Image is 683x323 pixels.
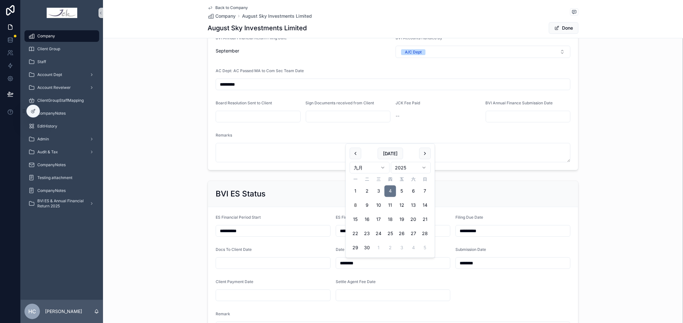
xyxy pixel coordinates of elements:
h2: BVI ES Status [216,189,266,199]
button: 2025年9月28日 星期日 [419,228,431,240]
button: 2025年9月14日 星期日 [419,200,431,211]
button: 2025年10月1日 星期三 [373,242,384,254]
button: 2025年9月12日 星期五 [396,200,407,211]
span: Client Payment Date [216,279,253,284]
button: Today, 2025年9月8日 星期一 [350,200,361,211]
button: 2025年9月7日 星期日 [419,185,431,197]
button: 2025年9月15日 星期一 [350,214,361,225]
span: Docs To Client Date [216,247,252,252]
span: ClientGroupStaffMapping [37,98,84,103]
span: Company [37,33,55,39]
h1: August Sky Investments Limited [208,24,307,33]
span: Sign Documents received from Client [306,100,374,105]
button: 2025年9月4日 星期四, selected [384,185,396,197]
span: Account Dept [37,72,62,77]
a: CompanyNotes [24,159,99,171]
span: ES Financial Period Start [216,215,261,220]
button: 2025年9月11日 星期四 [384,200,396,211]
span: BVI Annual Finance Submission Date [486,100,553,105]
button: 2025年9月27日 星期六 [407,228,419,240]
span: Testing attachment [37,175,72,180]
a: CompanyNotes [24,185,99,196]
span: JCK Fee Paid [396,100,420,105]
th: 星期五 [396,176,407,183]
span: CompanyNotes [37,162,66,167]
span: September [216,48,390,54]
a: Staff [24,56,99,68]
button: 2025年10月2日 星期四 [384,242,396,254]
button: 2025年9月5日 星期五 [396,185,407,197]
span: Admin [37,137,49,142]
div: A/C Dept [405,49,422,55]
span: -- [396,113,399,119]
span: CompanyNotes [37,111,66,116]
span: BVI ES & Annual Financial Return 2025 [37,198,84,209]
a: Client Group [24,43,99,55]
span: CompanyNotes [37,188,66,193]
a: Company [208,13,236,19]
button: 2025年9月20日 星期六 [407,214,419,225]
th: 星期二 [361,176,373,183]
th: 星期四 [384,176,396,183]
span: Staff [37,59,46,64]
a: CompanyNotes [24,108,99,119]
span: Account Reveiwer [37,85,71,90]
a: Back to Company [208,5,248,10]
span: AC Dept: AC Passed MA to Com Sec Team Date [216,68,304,73]
span: EditHistory [37,124,57,129]
button: 2025年9月26日 星期五 [396,228,407,240]
button: 2025年9月2日 星期二 [361,185,373,197]
span: Submission Date [455,247,486,252]
span: Company [215,13,236,19]
span: Remarks [216,133,232,138]
button: [DATE] [378,148,403,159]
button: 2025年10月5日 星期日 [419,242,431,254]
button: 2025年9月24日 星期三 [373,228,384,240]
button: 2025年9月6日 星期六 [407,185,419,197]
button: 2025年9月1日 星期一 [350,185,361,197]
span: Filing Due Date [455,215,483,220]
button: 2025年9月10日 星期三 [373,200,384,211]
button: Done [549,22,578,34]
a: Audit & Tax [24,146,99,158]
span: Date Of Docs Return From Client [336,247,396,252]
span: HC [28,308,36,315]
button: 2025年9月16日 星期二 [361,214,373,225]
button: 2025年9月17日 星期三 [373,214,384,225]
th: 星期一 [350,176,361,183]
th: 星期六 [407,176,419,183]
button: 2025年9月3日 星期三 [373,185,384,197]
button: 2025年9月29日 星期一 [350,242,361,254]
th: 星期日 [419,176,431,183]
span: Client Group [37,46,60,52]
button: 2025年9月13日 星期六 [407,200,419,211]
span: Audit & Tax [37,149,58,155]
a: Account Dept [24,69,99,81]
div: scrollable content [21,26,103,218]
span: Remark [216,311,230,316]
span: Board Resolution Sent to Client [216,100,272,105]
button: 2025年10月4日 星期六 [407,242,419,254]
a: Testing attachment [24,172,99,184]
a: August Sky Investments Limited [242,13,312,19]
th: 星期三 [373,176,384,183]
a: BVI ES & Annual Financial Return 2025 [24,198,99,209]
a: ClientGroupStaffMapping [24,95,99,106]
table: 九月 2025 [350,176,431,254]
img: App logo [47,8,77,18]
button: 2025年9月23日 星期二 [361,228,373,240]
button: 2025年9月19日 星期五 [396,214,407,225]
button: 2025年9月25日 星期四 [384,228,396,240]
a: Account Reveiwer [24,82,99,93]
button: Select Button [396,46,570,58]
button: 2025年10月3日 星期五 [396,242,407,254]
button: 2025年9月21日 星期日 [419,214,431,225]
button: 2025年9月18日 星期四 [384,214,396,225]
button: 2025年9月22日 星期一 [350,228,361,240]
iframe: Slideout [549,232,683,323]
button: 2025年9月30日 星期二 [361,242,373,254]
p: [PERSON_NAME] [45,308,82,315]
span: ES Financial Period End [336,215,379,220]
a: Admin [24,133,99,145]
